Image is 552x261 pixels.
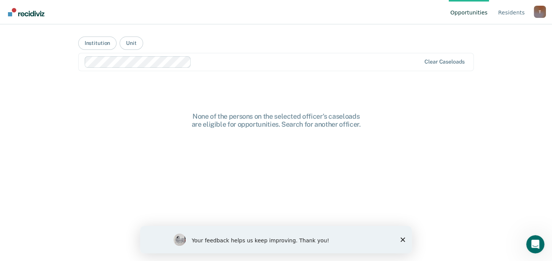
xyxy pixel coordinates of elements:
[534,6,546,18] div: T
[8,8,44,16] img: Recidiviz
[155,112,397,129] div: None of the persons on the selected officer's caseloads are eligible for opportunities. Search fo...
[526,235,544,253] iframe: Intercom live chat
[424,59,464,65] div: Clear caseloads
[78,37,117,50] button: Institution
[534,6,546,18] button: Profile dropdown button
[120,37,143,50] button: Unit
[140,226,412,253] iframe: Survey by Kim from Recidiviz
